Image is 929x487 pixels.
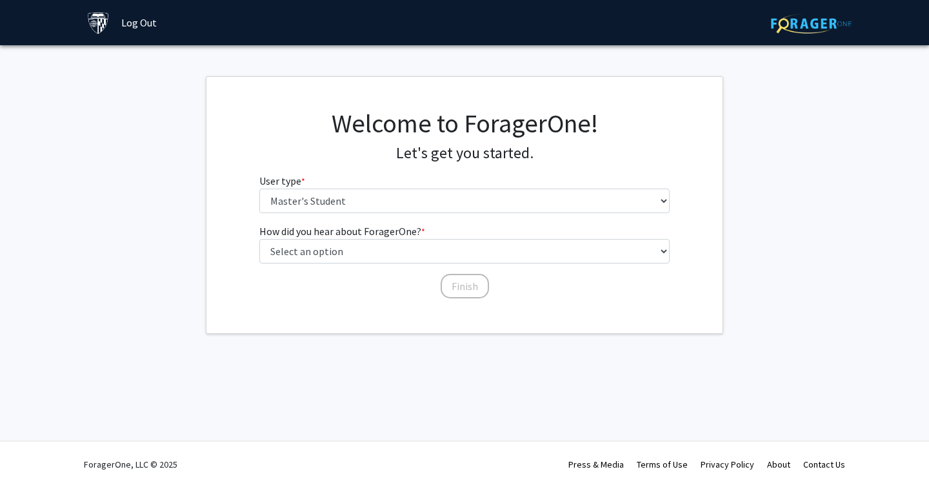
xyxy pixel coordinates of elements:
[259,144,670,163] h4: Let's get you started.
[259,173,305,189] label: User type
[568,459,624,470] a: Press & Media
[701,459,754,470] a: Privacy Policy
[10,429,55,477] iframe: Chat
[637,459,688,470] a: Terms of Use
[441,274,489,298] button: Finish
[767,459,790,470] a: About
[803,459,845,470] a: Contact Us
[259,223,425,239] label: How did you hear about ForagerOne?
[259,108,670,139] h1: Welcome to ForagerOne!
[771,14,852,34] img: ForagerOne Logo
[84,442,177,487] div: ForagerOne, LLC © 2025
[87,12,110,34] img: Johns Hopkins University Logo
